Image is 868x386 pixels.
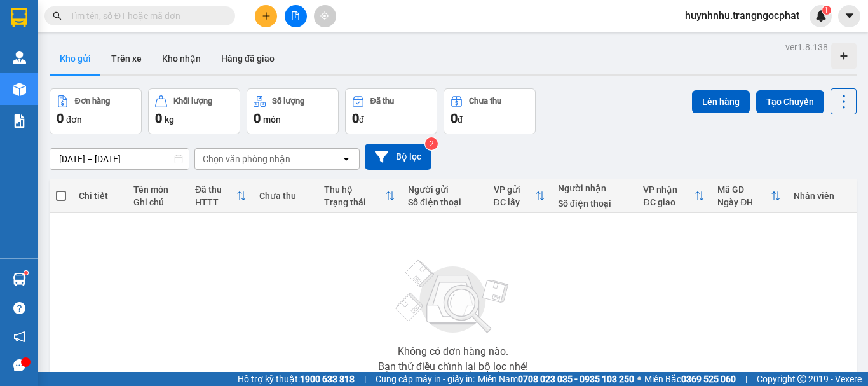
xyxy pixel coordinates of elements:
[711,179,787,213] th: Toggle SortBy
[815,10,827,22] img: icon-new-feature
[352,111,359,126] span: 0
[173,97,212,106] div: Khối lượng
[681,374,736,384] strong: 0369 525 060
[756,90,824,113] button: Tạo Chuyến
[378,362,528,372] div: Bạn thử điều chỉnh lại bộ lọc nhé!
[13,331,25,343] span: notification
[824,6,829,15] span: 1
[165,114,174,125] span: kg
[408,197,481,207] div: Số điện thoại
[398,347,508,357] div: Không có đơn hàng nào.
[254,111,261,126] span: 0
[644,372,736,386] span: Miền Bắc
[155,111,162,126] span: 0
[66,114,82,125] span: đơn
[13,83,26,96] img: warehouse-icon
[148,88,240,134] button: Khối lượng0kg
[50,43,101,74] button: Kho gửi
[255,5,277,27] button: plus
[345,88,437,134] button: Đã thu0đ
[458,114,463,125] span: đ
[637,179,711,213] th: Toggle SortBy
[822,6,831,15] sup: 1
[643,197,695,207] div: ĐC giao
[324,197,385,207] div: Trạng thái
[291,11,300,20] span: file-add
[259,191,311,201] div: Chưa thu
[478,372,634,386] span: Miền Nam
[831,43,857,69] div: Tạo kho hàng mới
[50,149,189,169] input: Select a date range.
[263,114,281,125] span: món
[487,179,552,213] th: Toggle SortBy
[195,184,236,195] div: Đã thu
[717,197,771,207] div: Ngày ĐH
[300,374,355,384] strong: 1900 633 818
[558,183,631,193] div: Người nhận
[408,184,481,195] div: Người gửi
[643,184,695,195] div: VP nhận
[75,97,110,106] div: Đơn hàng
[272,97,304,106] div: Số lượng
[57,111,64,126] span: 0
[13,273,26,286] img: warehouse-icon
[558,198,631,209] div: Số điện thoại
[785,40,828,54] div: ver 1.8.138
[390,252,517,341] img: svg+xml;base64,PHN2ZyBjbGFzcz0ibGlzdC1wbHVnX19zdmciIHhtbG5zPSJodHRwOi8vd3d3LnczLm9yZy8yMDAwL3N2Zy...
[50,88,142,134] button: Đơn hàng0đơn
[838,5,860,27] button: caret-down
[469,97,501,106] div: Chưa thu
[133,197,182,207] div: Ghi chú
[794,191,850,201] div: Nhân viên
[285,5,307,27] button: file-add
[365,144,431,170] button: Bộ lọc
[13,51,26,64] img: warehouse-icon
[211,43,285,74] button: Hàng đã giao
[314,5,336,27] button: aim
[324,184,385,195] div: Thu hộ
[451,111,458,126] span: 0
[745,372,747,386] span: |
[133,184,182,195] div: Tên món
[376,372,475,386] span: Cung cấp máy in - giấy in:
[53,11,62,20] span: search
[79,191,121,201] div: Chi tiết
[359,114,364,125] span: đ
[70,9,220,23] input: Tìm tên, số ĐT hoặc mã đơn
[797,375,806,383] span: copyright
[494,197,535,207] div: ĐC lấy
[444,88,536,134] button: Chưa thu0đ
[101,43,152,74] button: Trên xe
[844,10,855,22] span: caret-down
[675,8,810,24] span: huynhnhu.trangngocphat
[637,376,641,382] span: ⚪️
[262,11,271,20] span: plus
[370,97,394,106] div: Đã thu
[195,197,236,207] div: HTTT
[717,184,771,195] div: Mã GD
[203,153,290,165] div: Chọn văn phòng nhận
[247,88,339,134] button: Số lượng0món
[152,43,211,74] button: Kho nhận
[692,90,750,113] button: Lên hàng
[11,8,27,27] img: logo-vxr
[238,372,355,386] span: Hỗ trợ kỹ thuật:
[24,271,28,275] sup: 1
[318,179,402,213] th: Toggle SortBy
[13,359,25,371] span: message
[341,154,351,164] svg: open
[13,114,26,128] img: solution-icon
[494,184,535,195] div: VP gửi
[189,179,253,213] th: Toggle SortBy
[13,302,25,314] span: question-circle
[364,372,366,386] span: |
[320,11,329,20] span: aim
[518,374,634,384] strong: 0708 023 035 - 0935 103 250
[425,137,438,150] sup: 2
